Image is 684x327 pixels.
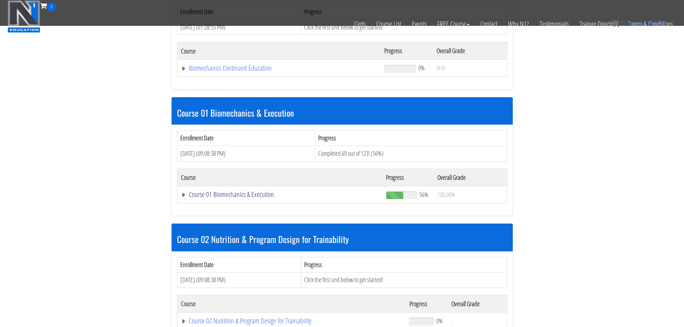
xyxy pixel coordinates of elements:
th: Overall Grade [434,169,507,186]
span: 0 [47,3,56,11]
th: Progress [301,257,507,272]
span: 0 [621,19,625,27]
img: n1-education [8,0,40,33]
td: 100.00% [434,186,507,203]
th: Enrollment Date [177,131,315,146]
a: Course 01 Biomechanics & Execution [181,191,379,198]
th: Course [177,42,381,60]
a: Contact [475,11,503,37]
td: N/A [433,60,507,77]
a: Course List [371,11,406,37]
th: Progress [315,131,507,146]
a: FREE Course [432,11,475,37]
bdi: 0.00 [648,19,666,27]
img: icon11.png [612,20,619,27]
td: [DATE] (09:08:38 PM) [177,272,301,288]
span: 0% [436,317,443,325]
span: 56% [419,191,428,198]
a: Events [406,11,432,37]
span: $ [648,19,652,27]
td: Click the first unit below to get started! [301,272,507,288]
th: Overall Grade [433,42,507,60]
td: [DATE] (09:08:38 PM) [177,146,315,161]
h3: Course 01 Biomechanics & Execution [177,108,507,117]
a: Why N1? [503,11,534,37]
a: 0 items: $0.00 [612,19,666,27]
th: Course [177,295,406,312]
span: 0% [418,64,425,72]
a: Course 02 Nutrition & Program Design for Trainability [181,317,403,324]
a: Trainer Directory [574,11,623,37]
th: Course [177,169,382,186]
td: Completed 69 out of 123! (56%) [315,146,507,161]
th: Progress [381,42,433,60]
a: Terms & Conditions [623,11,678,37]
h3: Course 02 Nutrition & Program Design for Trainability [177,234,507,244]
a: 0 [40,1,56,10]
a: Biomechanics Continued Education [181,65,377,72]
th: Overall Grade [448,295,507,312]
a: Testimonials [534,11,574,37]
th: Enrollment Date [177,257,301,272]
th: Progress [382,169,434,186]
span: items: [627,19,646,27]
th: Progress [406,295,447,312]
a: Certs [349,11,371,37]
